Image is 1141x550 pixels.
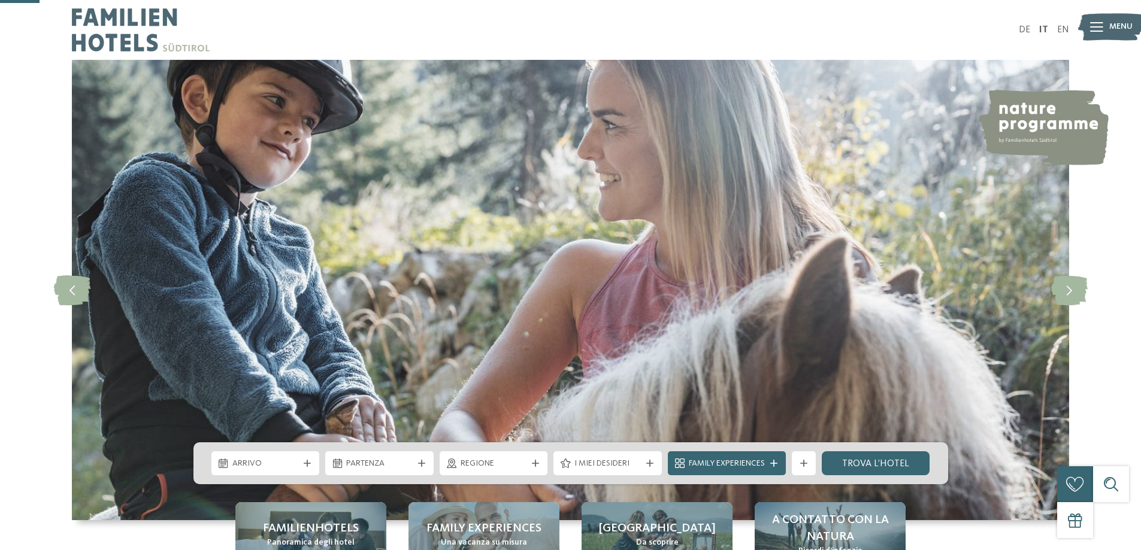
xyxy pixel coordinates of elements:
a: trova l’hotel [822,451,930,475]
span: Menu [1109,21,1133,33]
span: Regione [461,458,527,470]
span: Arrivo [232,458,299,470]
span: Partenza [346,458,413,470]
span: Da scoprire [636,537,679,549]
a: EN [1057,25,1069,35]
span: I miei desideri [574,458,641,470]
span: Familienhotels [263,520,359,537]
span: [GEOGRAPHIC_DATA] [599,520,716,537]
img: Family hotel Alto Adige: the happy family places! [72,60,1069,520]
span: Una vacanza su misura [441,537,527,549]
span: Family Experiences [689,458,765,470]
a: DE [1019,25,1030,35]
img: nature programme by Familienhotels Südtirol [977,90,1109,165]
span: Family experiences [426,520,541,537]
span: A contatto con la natura [767,512,894,545]
a: IT [1039,25,1048,35]
span: Panoramica degli hotel [267,537,355,549]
